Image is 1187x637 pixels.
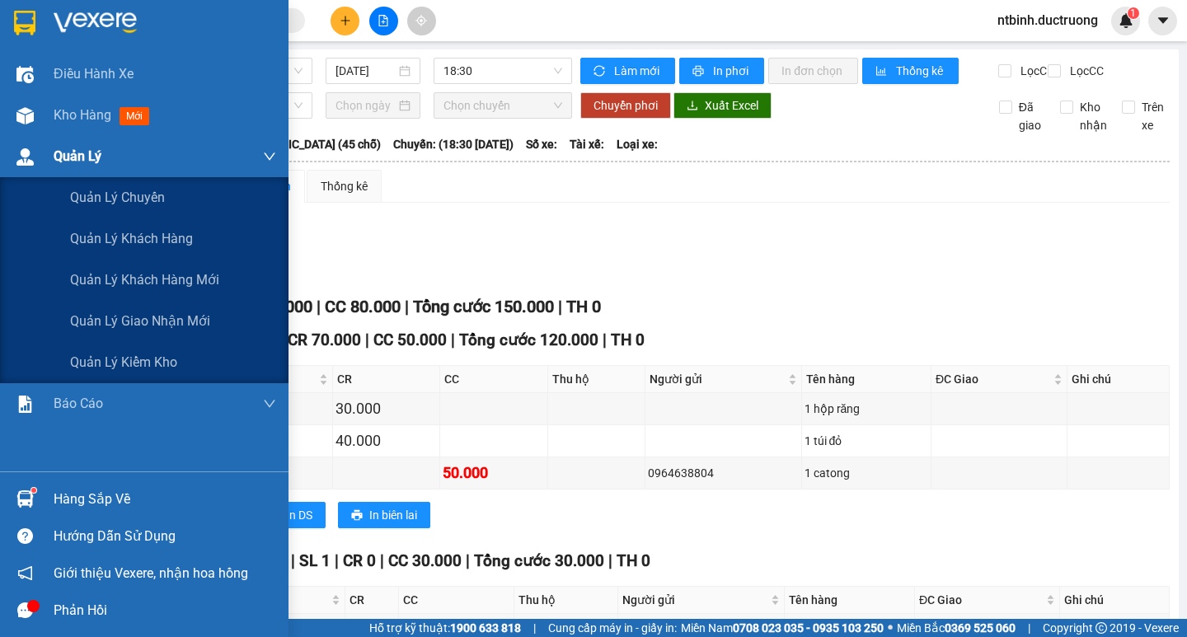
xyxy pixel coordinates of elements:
[70,269,219,290] span: Quản lý khách hàng mới
[388,551,462,570] span: CC 30.000
[805,400,929,418] div: 1 hộp răng
[443,59,562,83] span: 18:30
[1063,62,1106,80] span: Lọc CC
[335,551,339,570] span: |
[1073,98,1114,134] span: Kho nhận
[16,107,34,124] img: warehouse-icon
[70,352,177,372] span: Quản lý kiểm kho
[650,370,785,388] span: Người gửi
[335,96,396,115] input: Chọn ngày
[580,92,671,119] button: Chuyển phơi
[54,107,111,123] span: Kho hàng
[263,150,276,163] span: down
[14,11,35,35] img: logo-vxr
[299,551,331,570] span: SL 1
[936,370,1050,388] span: ĐC Giao
[1156,13,1171,28] span: caret-down
[617,135,658,153] span: Loại xe:
[393,135,514,153] span: Chuyến: (18:30 [DATE])
[681,619,884,637] span: Miền Nam
[533,619,536,637] span: |
[1128,7,1139,19] sup: 1
[373,330,447,349] span: CC 50.000
[399,587,514,614] th: CC
[614,62,662,80] span: Làm mới
[263,397,276,410] span: down
[70,228,193,249] span: Quản lý khách hàng
[54,487,276,512] div: Hàng sắp về
[580,58,675,84] button: syncLàm mới
[378,15,389,26] span: file-add
[1014,62,1057,80] span: Lọc CR
[365,330,369,349] span: |
[1028,619,1030,637] span: |
[466,551,470,570] span: |
[369,619,521,637] span: Hỗ trợ kỹ thuật:
[16,148,34,166] img: warehouse-icon
[16,396,34,413] img: solution-icon
[17,602,33,618] span: message
[335,429,438,452] div: 40.000
[440,366,548,393] th: CC
[875,65,889,78] span: bar-chart
[1135,98,1171,134] span: Trên xe
[369,7,398,35] button: file-add
[443,461,545,485] div: 50.000
[896,62,945,80] span: Thống kê
[340,15,351,26] span: plus
[622,591,768,609] span: Người gửi
[407,7,436,35] button: aim
[317,297,321,316] span: |
[1119,13,1133,28] img: icon-new-feature
[333,366,441,393] th: CR
[335,62,396,80] input: 15/08/2025
[335,397,438,420] div: 30.000
[54,563,248,583] span: Giới thiệu Vexere, nhận hoa hồng
[54,524,276,549] div: Hướng dẫn sử dụng
[54,146,101,166] span: Quản Lý
[54,393,103,414] span: Báo cáo
[415,15,427,26] span: aim
[331,7,359,35] button: plus
[380,551,384,570] span: |
[862,58,959,84] button: bar-chartThống kê
[31,488,36,493] sup: 1
[919,591,1043,609] span: ĐC Giao
[321,177,368,195] div: Thống kê
[16,490,34,508] img: warehouse-icon
[888,625,893,631] span: ⚪️
[450,621,521,635] strong: 1900 633 818
[548,366,645,393] th: Thu hộ
[325,297,401,316] span: CC 80.000
[255,502,326,528] button: printerIn DS
[1130,7,1136,19] span: 1
[369,506,417,524] span: In biên lai
[785,587,915,614] th: Tên hàng
[603,330,607,349] span: |
[451,330,455,349] span: |
[558,297,562,316] span: |
[548,619,677,637] span: Cung cấp máy in - giấy in:
[443,93,562,118] span: Chọn chuyến
[1060,587,1170,614] th: Ghi chú
[687,100,698,113] span: download
[805,464,929,482] div: 1 catong
[286,506,312,524] span: In DS
[768,58,858,84] button: In đơn chọn
[897,619,1016,637] span: Miền Bắc
[713,62,751,80] span: In phơi
[351,509,363,522] span: printer
[413,297,554,316] span: Tổng cước 150.000
[608,551,612,570] span: |
[692,65,706,78] span: printer
[54,63,134,84] span: Điều hành xe
[617,551,650,570] span: TH 0
[17,528,33,544] span: question-circle
[514,587,618,614] th: Thu hộ
[474,551,604,570] span: Tổng cước 30.000
[566,297,601,316] span: TH 0
[54,598,276,623] div: Phản hồi
[733,621,884,635] strong: 0708 023 035 - 0935 103 250
[1096,622,1107,634] span: copyright
[1148,7,1177,35] button: caret-down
